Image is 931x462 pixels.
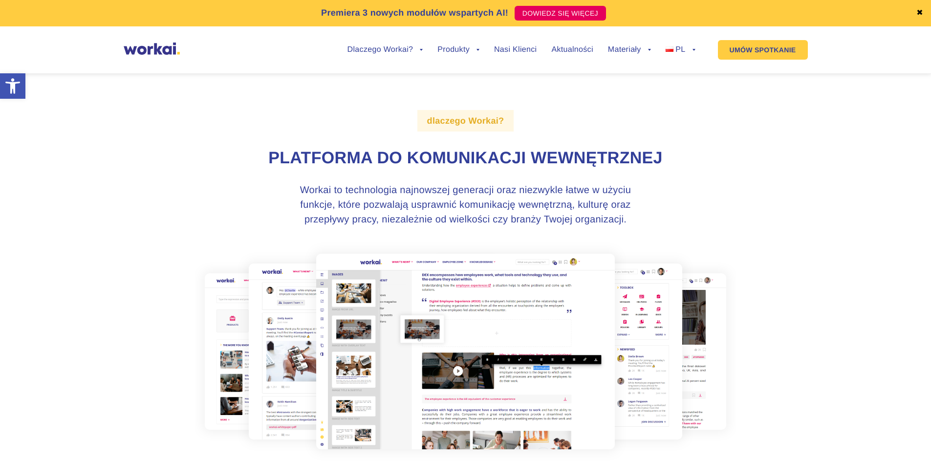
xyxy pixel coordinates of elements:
h3: Workai to technologia najnowszej generacji oraz niezwykle łatwe w użyciu funkcje, które pozwalają... [282,183,649,227]
a: Materiały [608,46,651,54]
img: why Workai? [195,242,736,461]
span: PL [675,45,685,54]
a: ✖ [916,9,923,17]
a: Nasi Klienci [494,46,537,54]
a: Aktualności [551,46,593,54]
h1: Platforma do komunikacji wewnętrznej [195,147,737,170]
a: Dlaczego Workai? [347,46,423,54]
a: Produkty [437,46,479,54]
p: Premiera 3 nowych modułów wspartych AI! [321,6,508,20]
a: DOWIEDZ SIĘ WIĘCEJ [515,6,606,21]
a: UMÓW SPOTKANIE [718,40,808,60]
label: dlaczego Workai? [417,110,514,132]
